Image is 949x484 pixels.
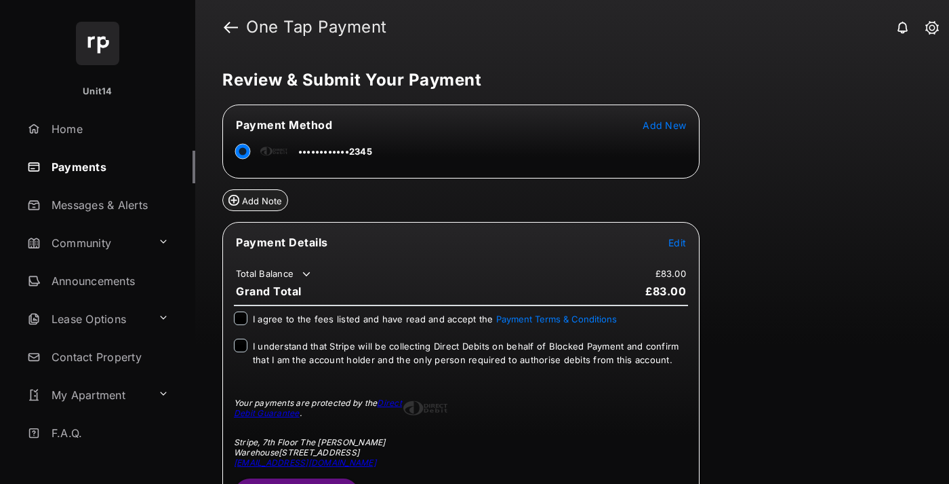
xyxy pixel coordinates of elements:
span: Add New [643,119,686,131]
a: Lease Options [22,303,153,335]
span: Edit [668,237,686,248]
span: £83.00 [645,284,686,298]
button: Edit [668,236,686,249]
img: svg+xml;base64,PHN2ZyB4bWxucz0iaHR0cDovL3d3dy53My5vcmcvMjAwMC9zdmciIHdpZHRoPSI2NCIgaGVpZ2h0PSI2NC... [76,22,119,65]
a: My Apartment [22,379,153,411]
span: ••••••••••••2345 [298,146,372,157]
a: F.A.Q. [22,417,195,449]
div: Your payments are protected by the . [234,398,403,418]
h5: Review & Submit Your Payment [222,72,911,88]
span: Payment Details [236,236,328,249]
a: [EMAIL_ADDRESS][DOMAIN_NAME] [234,458,376,468]
button: Add Note [222,189,288,211]
a: Messages & Alerts [22,189,195,221]
span: Grand Total [236,284,302,298]
a: Payments [22,151,195,183]
a: Direct Debit Guarantee [234,398,402,418]
a: Community [22,227,153,259]
td: £83.00 [655,267,687,280]
p: Unit14 [83,85,113,98]
a: Contact Property [22,341,195,373]
a: Home [22,113,195,145]
div: Stripe, 7th Floor The [PERSON_NAME] Warehouse [STREET_ADDRESS] [234,437,403,468]
span: I understand that Stripe will be collecting Direct Debits on behalf of Blocked Payment and confir... [253,341,679,365]
button: Add New [643,118,686,132]
span: I agree to the fees listed and have read and accept the [253,314,617,324]
td: Total Balance [235,267,313,281]
strong: One Tap Payment [246,19,387,35]
span: Payment Method [236,118,332,132]
a: Announcements [22,265,195,297]
button: I agree to the fees listed and have read and accept the [496,314,617,324]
